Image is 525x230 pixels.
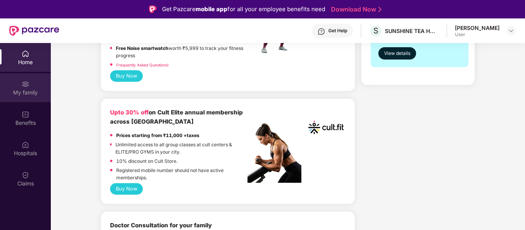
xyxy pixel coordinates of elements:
[22,50,29,58] img: svg+xml;base64,PHN2ZyBpZD0iSG9tZSIgeG1sbnM9Imh0dHA6Ly93d3cudzMub3JnLzIwMDAvc3ZnIiB3aWR0aD0iMjAiIG...
[115,141,247,156] p: Unlimited access to all group classes at cult centers & ELITE/PRO GYMS in your city.
[378,5,381,13] img: Stroke
[149,5,157,13] img: Logo
[384,50,410,57] span: View details
[455,24,500,31] div: [PERSON_NAME]
[110,109,149,116] b: Upto 30% off
[22,141,29,149] img: svg+xml;base64,PHN2ZyBpZD0iSG9zcGl0YWxzIiB4bWxucz0iaHR0cDovL3d3dy53My5vcmcvMjAwMC9zdmciIHdpZHRoPS...
[196,5,227,13] strong: mobile app
[22,80,29,88] img: svg+xml;base64,PHN2ZyB3aWR0aD0iMjAiIGhlaWdodD0iMjAiIHZpZXdCb3g9IjAgMCAyMCAyMCIgZmlsbD0ibm9uZSIgeG...
[373,26,378,35] span: S
[116,132,199,138] strong: Prices starting from ₹11,000 +taxes
[22,171,29,179] img: svg+xml;base64,PHN2ZyBpZD0iQ2xhaW0iIHhtbG5zPSJodHRwOi8vd3d3LnczLm9yZy8yMDAwL3N2ZyIgd2lkdGg9IjIwIi...
[116,45,247,59] p: worth ₹5,999 to track your fitness progress
[247,123,301,183] img: pc2.png
[318,28,325,35] img: svg+xml;base64,PHN2ZyBpZD0iSGVscC0zMngzMiIgeG1sbnM9Imh0dHA6Ly93d3cudzMub3JnLzIwMDAvc3ZnIiB3aWR0aD...
[385,27,439,35] div: SUNSHINE TEA HOUSE PRIVATE LIMITED
[110,183,143,195] button: Buy Now
[455,31,500,38] div: User
[328,28,347,34] div: Get Help
[378,47,416,60] button: View details
[116,167,247,181] p: Registered mobile number should not have active memberships.
[162,5,325,14] div: Get Pazcare for all your employee benefits need
[110,222,212,229] b: Doctor Consultation for your family
[110,109,243,125] b: on Cult Elite annual membership across [GEOGRAPHIC_DATA]
[9,26,59,36] img: New Pazcare Logo
[116,63,169,67] a: Frequently Asked Questions!
[116,45,169,51] strong: Free Noise smartwatch
[22,111,29,118] img: svg+xml;base64,PHN2ZyBpZD0iQmVuZWZpdHMiIHhtbG5zPSJodHRwOi8vd3d3LnczLm9yZy8yMDAwL3N2ZyIgd2lkdGg9Ij...
[331,5,379,13] a: Download Now
[508,28,514,34] img: svg+xml;base64,PHN2ZyBpZD0iRHJvcGRvd24tMzJ4MzIiIHhtbG5zPSJodHRwOi8vd3d3LnczLm9yZy8yMDAwL3N2ZyIgd2...
[306,108,346,147] img: cult.png
[116,157,177,165] p: 10% discount on Cult Store.
[110,70,143,82] button: Buy Now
